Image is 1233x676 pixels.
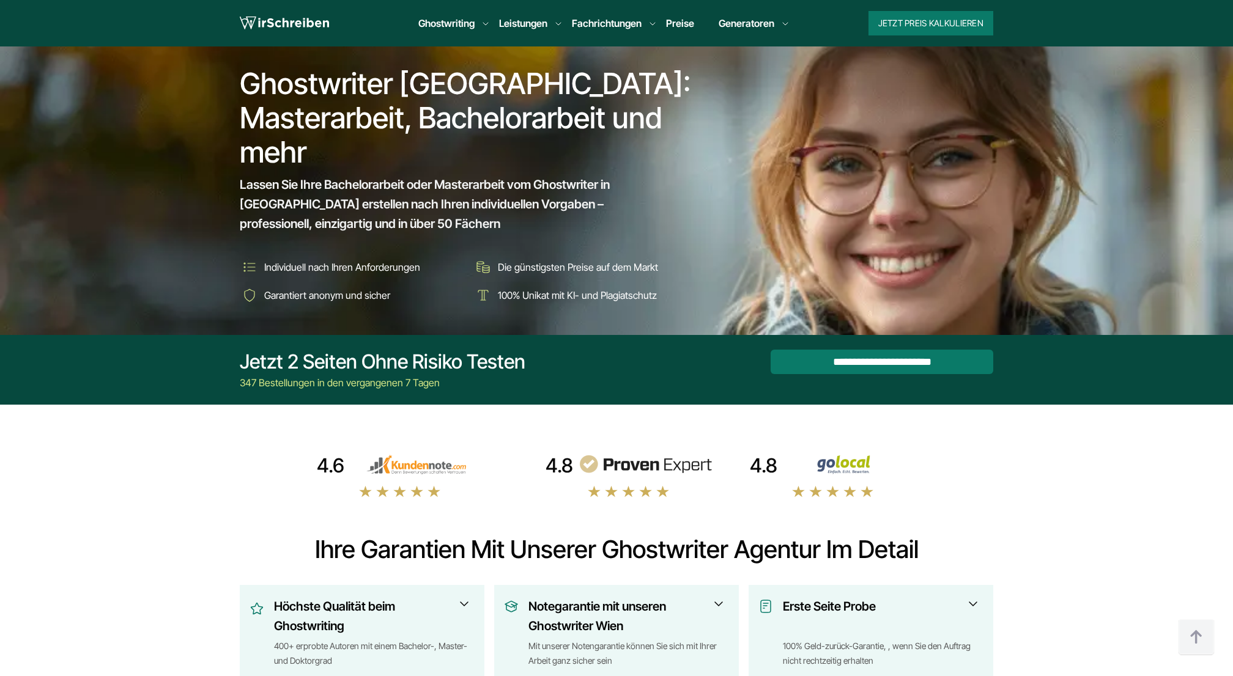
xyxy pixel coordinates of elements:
img: Höchste Qualität beim Ghostwriting [250,599,264,619]
h3: Erste Seite Probe [783,597,976,636]
img: stars [587,485,670,498]
img: Wirschreiben Bewertungen [782,455,917,474]
a: Preise [666,17,694,29]
a: Fachrichtungen [572,16,642,31]
img: Die günstigsten Preise auf dem Markt [473,257,493,277]
img: Notegarantie mit unseren Ghostwriter Wien [504,599,519,614]
a: Generatoren [719,16,774,31]
div: 4.8 [750,454,777,478]
li: 100% Unikat mit KI- und Plagiatschutz [473,285,698,305]
button: Jetzt Preis kalkulieren [868,11,993,35]
img: kundennote [349,455,484,474]
img: Erste Seite Probe [758,599,773,614]
h3: Notegarantie mit unseren Ghostwriter Wien [528,597,721,636]
img: provenexpert reviews [578,455,713,474]
div: 347 Bestellungen in den vergangenen 7 Tagen [240,375,525,390]
img: button top [1178,619,1215,656]
img: Garantiert anonym und sicher [240,285,259,305]
div: 400+ erprobte Autoren mit einem Bachelor-, Master- und Doktorgrad [274,639,475,668]
a: Ghostwriting [418,16,475,31]
h2: Ihre Garantien mit unserer Ghostwriter Agentur im Detail [240,535,993,564]
a: Leistungen [499,16,547,31]
img: logo wirschreiben [240,14,329,32]
img: stars [358,485,442,498]
div: 4.8 [546,454,573,478]
span: Lassen Sie Ihre Bachelorarbeit oder Masterarbeit vom Ghostwriter in [GEOGRAPHIC_DATA] erstellen n... [240,175,676,233]
h3: Höchste Qualität beim Ghostwriting [274,597,467,636]
h1: Ghostwriter [GEOGRAPHIC_DATA]: Masterarbeit, Bachelorarbeit und mehr [240,67,700,169]
div: 4.6 [317,454,344,478]
li: Individuell nach Ihren Anforderungen [240,257,465,277]
img: 100% Unikat mit KI- und Plagiatschutz [473,285,493,305]
img: stars [791,485,875,498]
div: Jetzt 2 Seiten ohne Risiko testen [240,350,525,374]
li: Die günstigsten Preise auf dem Markt [473,257,698,277]
img: Individuell nach Ihren Anforderungen [240,257,259,277]
div: Mit unserer Notengarantie können Sie sich mit Ihrer Arbeit ganz sicher sein [528,639,729,668]
li: Garantiert anonym und sicher [240,285,465,305]
div: 100% Geld-zurück-Garantie, , wenn Sie den Auftrag nicht rechtzeitig erhalten [783,639,983,668]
